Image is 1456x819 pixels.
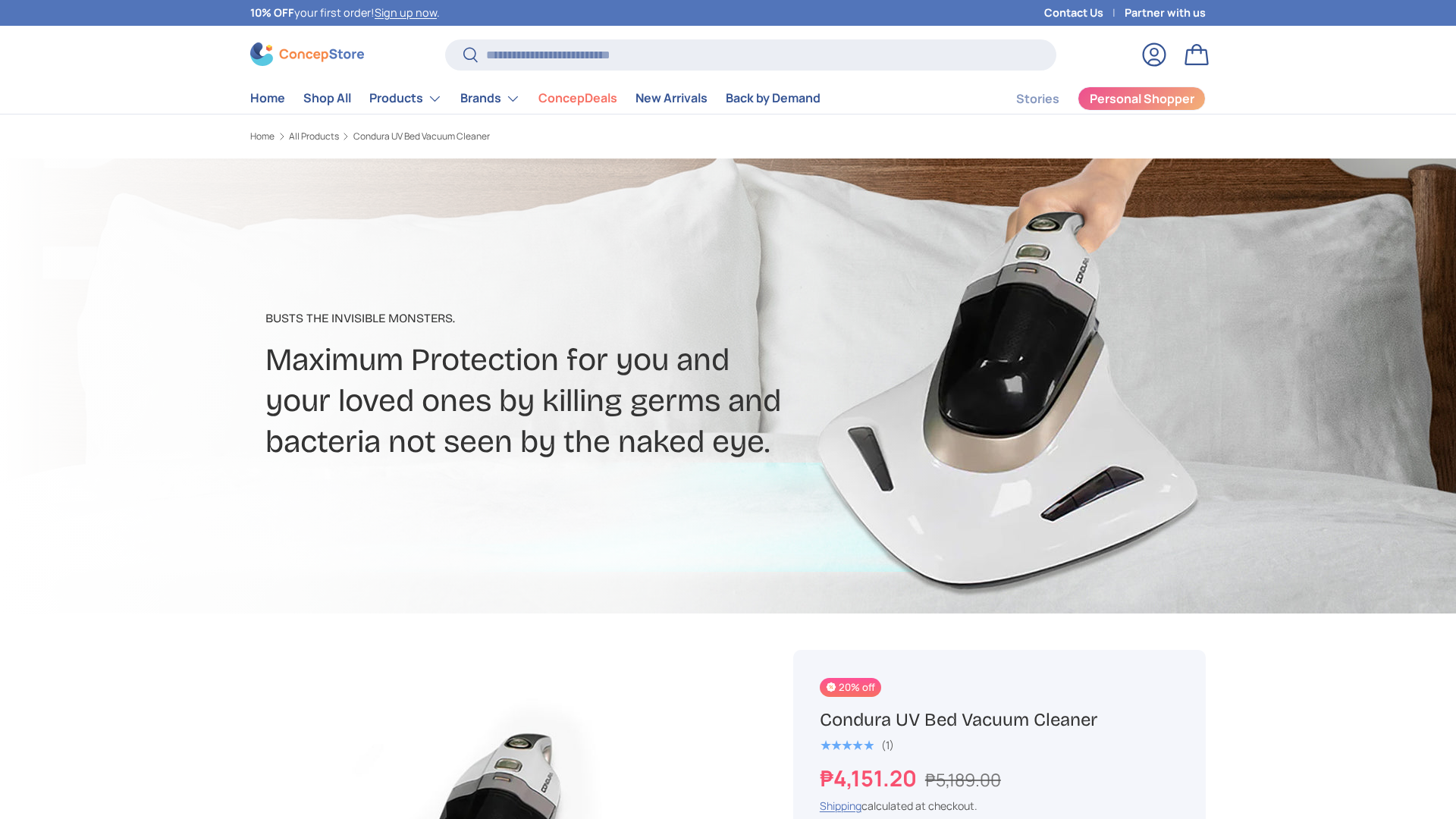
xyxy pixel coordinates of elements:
[1078,86,1206,111] a: Personal Shopper
[820,798,1179,814] div: calculated at checkout.
[250,83,821,114] nav: Primary
[250,5,440,21] p: your first order! .
[265,309,848,328] p: Busts The Invisible Monsters​.
[250,130,757,143] nav: Breadcrumbs
[250,42,364,66] img: ConcepStore
[303,83,351,113] a: Shop All
[451,83,529,114] summary: Brands
[980,83,1206,114] nav: Secondary
[820,739,874,752] div: 5.0 out of 5.0 stars
[538,83,617,113] a: ConcepDeals
[1044,5,1125,21] a: Contact Us
[1090,93,1194,105] span: Personal Shopper
[369,83,442,114] a: Products
[635,83,708,113] a: New Arrivals
[360,83,451,114] summary: Products
[250,83,285,113] a: Home
[250,132,275,141] a: Home
[925,767,1001,792] s: ₱5,189.00
[881,739,894,751] div: (1)
[1016,84,1059,114] a: Stories
[820,799,861,813] a: Shipping
[250,5,294,20] strong: 10% OFF
[820,763,921,793] strong: ₱4,151.20
[289,132,339,141] a: All Products
[726,83,821,113] a: Back by Demand
[820,738,874,753] span: ★★★★★
[460,83,520,114] a: Brands
[1125,5,1206,21] a: Partner with us
[375,5,437,20] a: Sign up now
[820,678,881,697] span: 20% off
[353,132,490,141] a: Condura UV Bed Vacuum Cleaner
[265,340,848,463] h2: Maximum Protection for you and your loved ones by killing germs and bacteria not seen by the nake...
[820,708,1179,732] h1: Condura UV Bed Vacuum Cleaner
[820,736,894,752] a: 5.0 out of 5.0 stars (1)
